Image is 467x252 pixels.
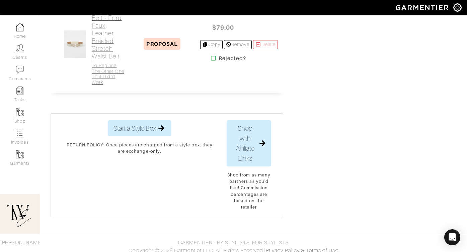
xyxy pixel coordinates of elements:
img: garmentier-logo-header-white-b43fb05a5012e4ada735d5af1a66efaba907eab6374d6393d1fbf88cb4ef424d.png [392,2,453,13]
img: dashboard-icon-dbcd8f5a0b271acd01030246c82b418ddd0df26cd7fceb0bd07c9910d44c42f6.png [16,23,24,31]
h2: Belt - Ecru Faux Leather Braided Stretch Waist Belt [92,14,124,60]
p: Shop from as many partners as you'd like! Commission percentages are based on the retailer [227,172,271,210]
img: garments-icon-b7da505a4dc4fd61783c78ac3ca0ef83fa9d6f193b1c9dc38574b1d14d53ca28.png [16,150,24,158]
a: Delete [253,40,278,49]
img: reminder-icon-8004d30b9f0a5d33ae49ab947aed9ed385cf756f9e5892f1edd6e32f2345188e.png [16,87,24,95]
img: comment-icon-a0a6a9ef722e966f86d9cbdc48e553b5cf19dbc54f86b18d962a5391bc8f6eb6.png [16,66,24,74]
span: $79.00 [203,20,243,35]
span: Start a Style Box [113,123,156,133]
button: Shop with Affiliate Links [227,120,271,166]
img: orders-icon-0abe47150d42831381b5fb84f609e132dff9fe21cb692f30cb5eec754e2cba89.png [16,129,24,137]
span: Shop with Affiliate Links [232,123,258,163]
span: PROPOSAL [144,38,180,50]
p: RETURN POLICY: Once pieces are charged from a style box, they are exchange-only. [63,142,216,154]
img: Yrkg7Ewv5FJ7iHZAL3Wj5WhE [64,30,86,58]
a: Remove [224,40,252,49]
img: garments-icon-b7da505a4dc4fd61783c78ac3ca0ef83fa9d6f193b1c9dc38574b1d14d53ca28.png [16,108,24,116]
strong: Rejected? [219,54,246,62]
img: clients-icon-6bae9207a08558b7cb47a8932f037763ab4055f8c8b6bfacd5dc20c3e0201464.png [16,44,24,52]
img: gear-icon-white-bd11855cb880d31180b6d7d6211b90ccbf57a29d726f0c71d8c61bd08dd39cc2.png [453,3,462,12]
h4: To replace the other one that didn't work [92,63,124,85]
div: Open Intercom Messenger [444,229,460,245]
a: Copy [200,40,223,49]
button: Start a Style Box [108,120,171,136]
